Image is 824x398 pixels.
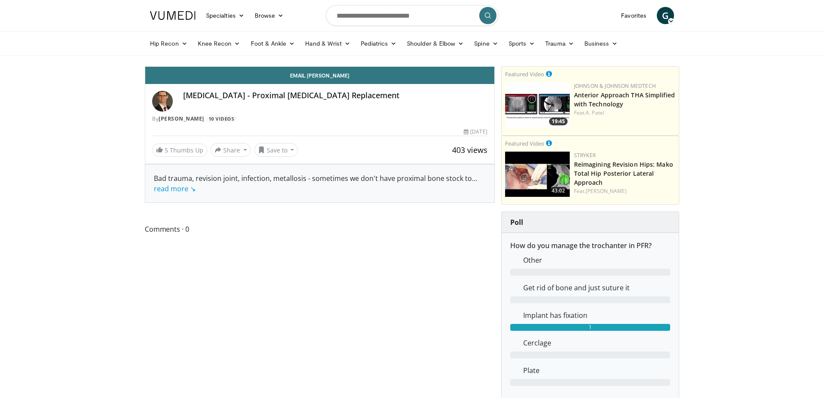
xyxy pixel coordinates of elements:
img: 06bb1c17-1231-4454-8f12-6191b0b3b81a.150x105_q85_crop-smart_upscale.jpg [505,82,570,127]
a: [PERSON_NAME] [586,187,627,195]
div: Bad trauma, revision joint, infection, metallosis - sometimes we don't have proximal bone stock to [154,173,486,194]
a: Johnson & Johnson MedTech [574,82,656,90]
a: Anterior Approach THA Simplified with Technology [574,91,675,108]
a: Business [579,35,623,52]
a: Foot & Ankle [246,35,300,52]
dd: Plate [517,365,677,376]
div: By [152,115,487,123]
input: Search topics, interventions [326,5,498,26]
dd: Get rid of bone and just suture it [517,283,677,293]
span: 5 [165,146,168,154]
a: Reimagining Revision Hips: Mako Total Hip Posterior Lateral Approach [574,160,673,187]
a: Specialties [201,7,250,24]
span: Comments 0 [145,224,495,235]
img: VuMedi Logo [150,11,196,20]
a: Trauma [540,35,579,52]
strong: Poll [510,218,523,227]
h6: How do you manage the trochanter in PFR? [510,242,670,250]
small: Featured Video [505,70,544,78]
a: 10 Videos [206,115,237,122]
a: Email [PERSON_NAME] [145,67,494,84]
div: Feat. [574,187,675,195]
a: Browse [250,7,289,24]
h4: [MEDICAL_DATA] - Proximal [MEDICAL_DATA] Replacement [183,91,487,100]
a: Shoulder & Elbow [402,35,469,52]
a: A. Patel [586,109,604,116]
a: Favorites [616,7,652,24]
span: 43:02 [549,187,568,195]
div: Feat. [574,109,675,117]
a: 43:02 [505,152,570,197]
a: Spine [469,35,503,52]
img: 6632ea9e-2a24-47c5-a9a2-6608124666dc.150x105_q85_crop-smart_upscale.jpg [505,152,570,197]
img: Avatar [152,91,173,112]
small: Featured Video [505,140,544,147]
a: G [657,7,674,24]
dd: Other [517,255,677,265]
a: 19:45 [505,82,570,127]
a: [PERSON_NAME] [159,115,204,122]
a: Sports [503,35,540,52]
a: Hip Recon [145,35,193,52]
a: Stryker [574,152,596,159]
a: Hand & Wrist [300,35,356,52]
dd: Implant has fixation [517,310,677,320]
button: Share [211,143,251,157]
span: 403 views [452,145,487,155]
div: 1 [510,324,670,331]
button: Save to [254,143,298,157]
div: [DATE] [464,128,487,136]
a: Knee Recon [193,35,246,52]
a: read more ↘ [154,184,196,193]
span: 19:45 [549,118,568,125]
a: 5 Thumbs Up [152,143,207,157]
a: Pediatrics [356,35,402,52]
dd: Cerclage [517,338,677,348]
